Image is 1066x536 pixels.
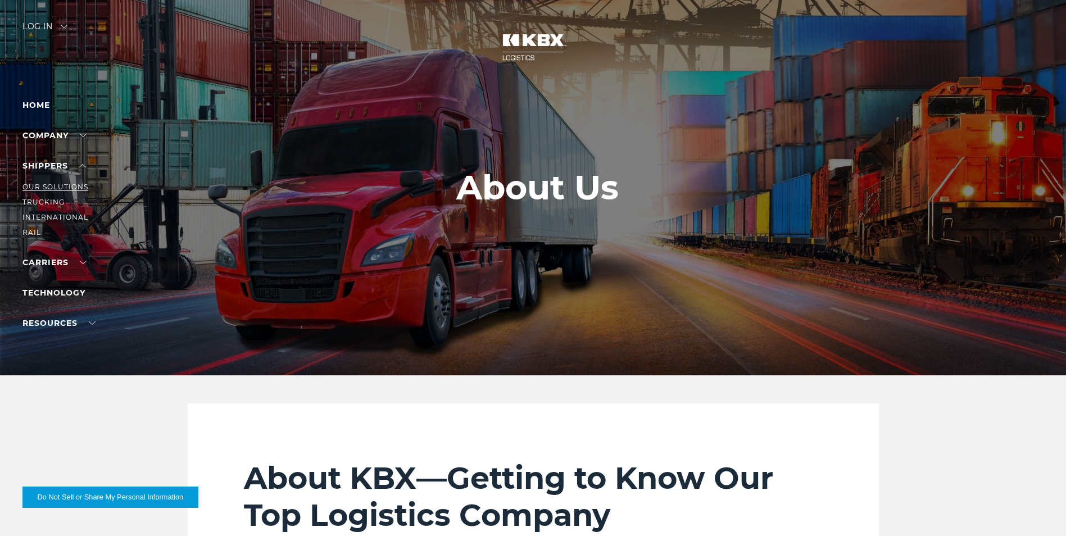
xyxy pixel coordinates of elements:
h2: About KBX—Getting to Know Our Top Logistics Company [244,460,823,534]
a: Our Solutions [22,183,88,191]
h1: About Us [456,169,619,207]
img: arrow [61,25,67,28]
a: Company [22,130,87,140]
a: Trucking [22,198,65,206]
a: RAIL [22,228,41,237]
div: Log in [22,22,67,39]
a: Technology [22,288,85,298]
a: Carriers [22,257,87,267]
button: Do Not Sell or Share My Personal Information [22,487,198,508]
iframe: Chat Widget [1010,482,1066,536]
a: Home [22,100,50,110]
a: RESOURCES [22,318,96,328]
a: SHIPPERS [22,161,86,171]
img: kbx logo [491,22,575,72]
a: International [22,213,88,221]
